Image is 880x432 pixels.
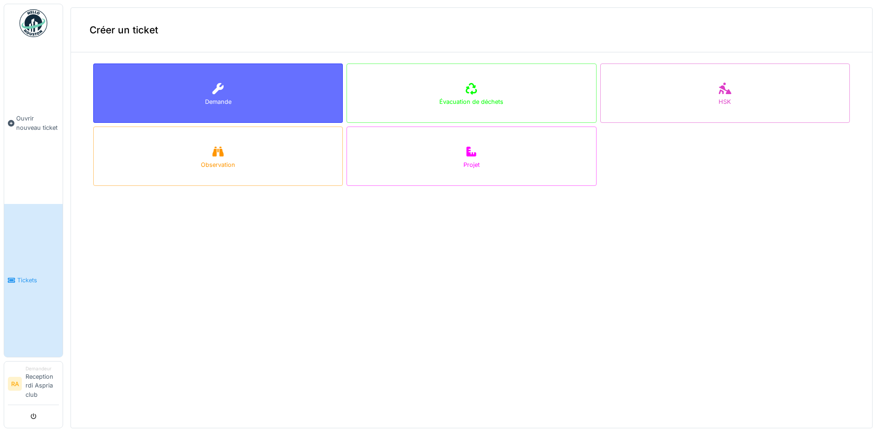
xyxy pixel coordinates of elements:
[201,160,235,169] div: Observation
[17,276,59,285] span: Tickets
[463,160,480,169] div: Projet
[4,204,63,357] a: Tickets
[8,377,22,391] li: RA
[19,9,47,37] img: Badge_color-CXgf-gQk.svg
[439,97,503,106] div: Évacuation de déchets
[719,97,731,106] div: HSK
[26,365,59,372] div: Demandeur
[71,8,872,52] div: Créer un ticket
[205,97,231,106] div: Demande
[8,365,59,405] a: RA DemandeurReception rdi Aspria club
[4,42,63,204] a: Ouvrir nouveau ticket
[16,114,59,132] span: Ouvrir nouveau ticket
[26,365,59,403] li: Reception rdi Aspria club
